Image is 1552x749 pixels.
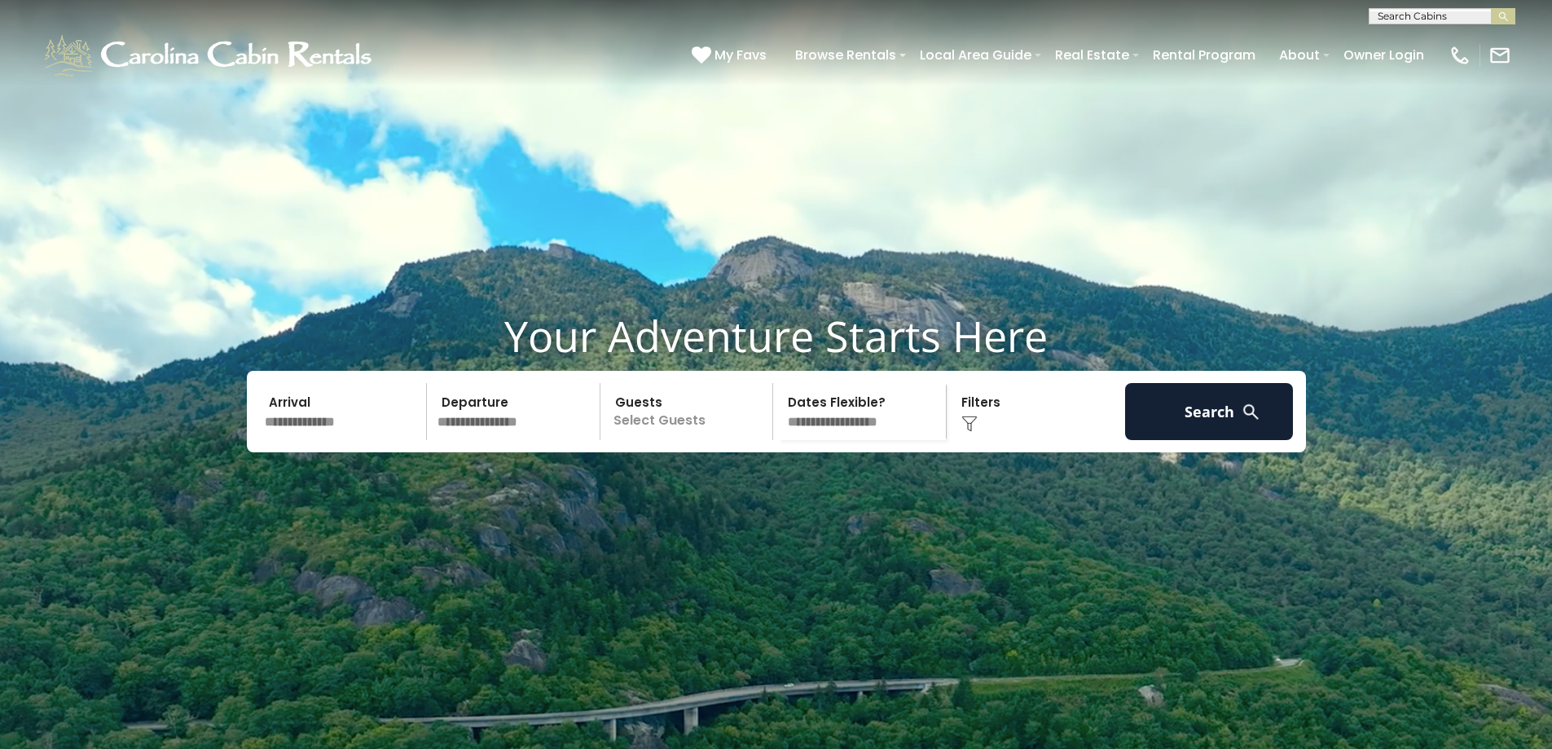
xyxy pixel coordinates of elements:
img: filter--v1.png [961,416,978,432]
a: My Favs [692,45,771,66]
p: Select Guests [605,383,773,440]
a: Browse Rentals [787,41,904,69]
img: phone-regular-white.png [1449,44,1471,67]
button: Search [1125,383,1294,440]
img: search-regular-white.png [1241,402,1261,422]
a: Owner Login [1335,41,1432,69]
a: About [1271,41,1328,69]
h1: Your Adventure Starts Here [12,311,1540,361]
img: White-1-1-2.png [41,31,379,80]
img: mail-regular-white.png [1488,44,1511,67]
span: My Favs [714,45,767,65]
a: Local Area Guide [912,41,1040,69]
a: Real Estate [1047,41,1137,69]
a: Rental Program [1145,41,1264,69]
